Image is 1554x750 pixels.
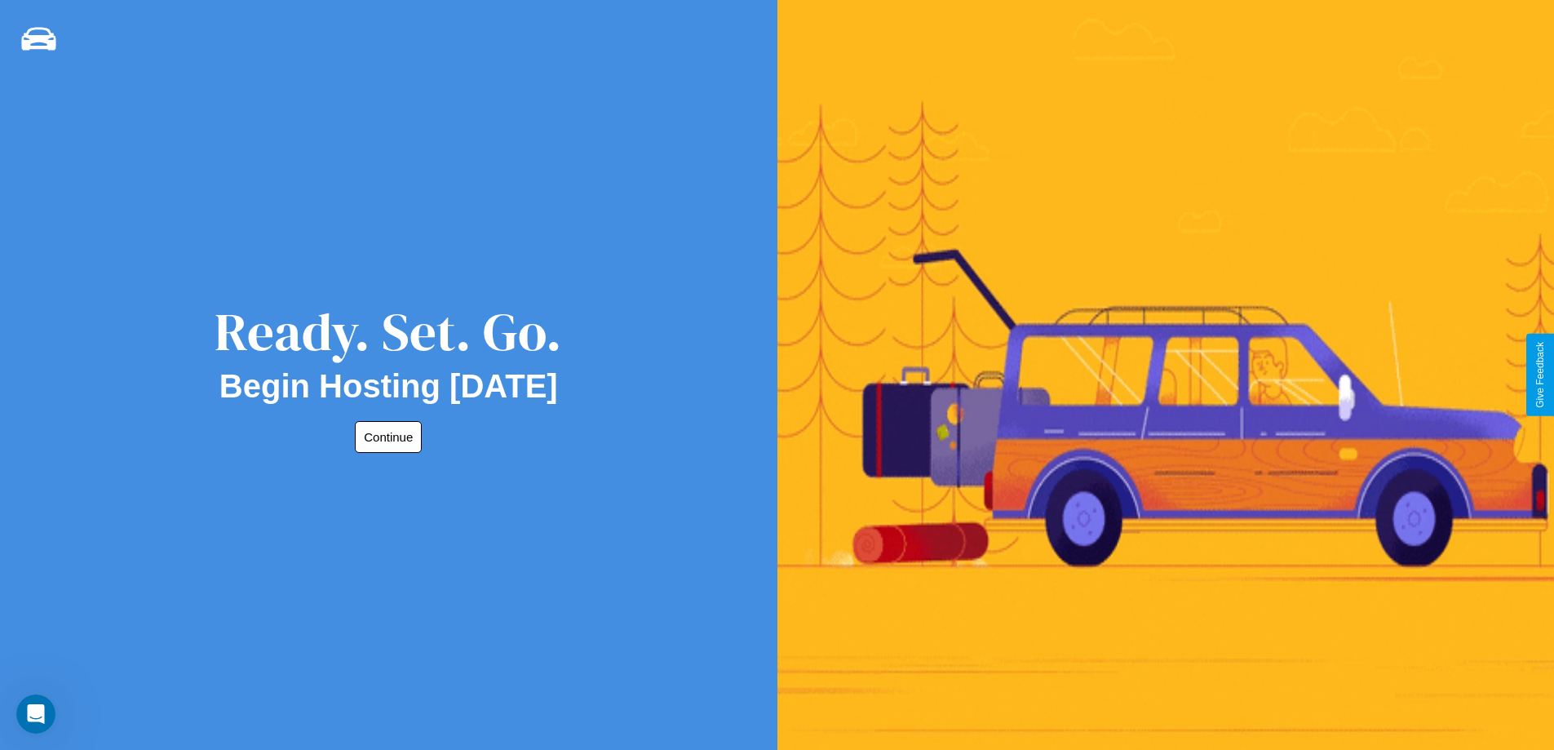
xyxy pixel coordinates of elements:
iframe: Intercom live chat [16,695,55,734]
button: Continue [355,421,422,453]
div: Ready. Set. Go. [215,295,562,368]
div: Give Feedback [1534,342,1546,408]
h2: Begin Hosting [DATE] [219,368,558,405]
